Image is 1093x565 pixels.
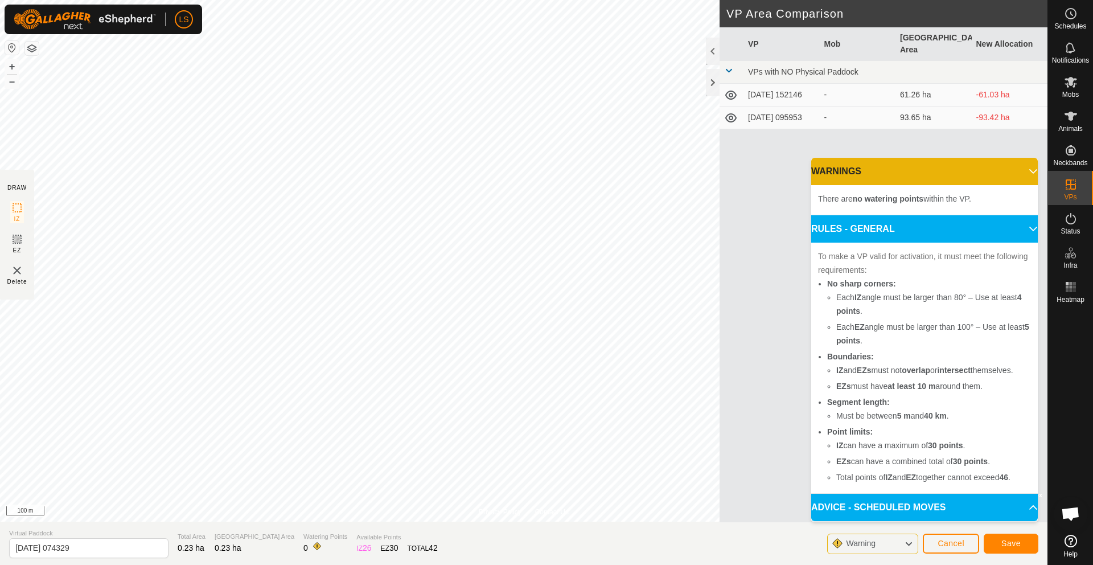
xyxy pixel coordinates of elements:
span: 42 [429,543,438,552]
b: No sharp corners: [827,279,896,288]
b: 40 km [924,411,947,420]
span: LS [179,14,188,26]
div: TOTAL [408,542,438,554]
span: EZ [13,246,22,255]
td: 93.65 ha [895,107,972,129]
p-accordion-header: ADVICE - SCHEDULED MOVES [811,494,1038,521]
span: Cancel [938,539,964,548]
b: 46 [999,473,1008,482]
b: at least 10 m [887,382,935,391]
button: + [5,60,19,73]
td: -61.03 ha [972,84,1048,107]
b: 5 points [836,322,1029,345]
a: Privacy Policy [479,507,521,517]
button: – [5,75,19,88]
b: IZ [854,293,861,302]
span: 0 [303,543,308,552]
td: -93.42 ha [972,107,1048,129]
p-accordion-content: WARNINGS [811,185,1038,215]
span: Warning [846,539,876,548]
span: Help [1063,551,1078,558]
td: [DATE] 095953 [743,107,820,129]
div: IZ [356,542,371,554]
button: Map Layers [25,42,39,55]
span: Save [1001,539,1021,548]
span: To make a VP valid for activation, it must meet the following requirements: [818,252,1028,275]
li: Each angle must be larger than 100° – Use at least . [836,320,1031,347]
div: DRAW [7,183,27,192]
li: can have a combined total of . [836,455,1031,468]
td: 61.26 ha [895,84,972,107]
span: Animals [1058,125,1083,132]
span: Schedules [1054,23,1086,30]
b: EZ [906,473,916,482]
b: Boundaries: [827,352,874,361]
span: 26 [363,543,372,552]
span: Neckbands [1053,159,1087,166]
b: 4 points [836,293,1022,316]
b: 30 points [928,441,963,450]
b: IZ [836,441,843,450]
li: must have around them. [836,379,1031,393]
span: There are within the VP. [818,194,971,203]
b: EZs [836,457,851,466]
li: can have a maximum of . [836,439,1031,452]
b: 5 m [897,411,911,420]
span: Available Points [356,533,437,542]
div: EZ [381,542,398,554]
span: Total Area [178,532,206,542]
span: 0.23 ha [178,543,204,552]
div: Open chat [1054,497,1088,531]
span: Mobs [1062,91,1079,98]
button: Cancel [923,534,979,554]
b: intersect [937,366,970,375]
span: [GEOGRAPHIC_DATA] Area [215,532,294,542]
li: Must be between and . [836,409,1031,423]
td: [DATE] 152146 [743,84,820,107]
span: Heatmap [1057,296,1084,303]
span: VPs [1064,194,1076,200]
b: Segment length: [827,398,890,407]
div: - [824,89,891,101]
li: Each angle must be larger than 80° – Use at least . [836,290,1031,318]
span: 0.23 ha [215,543,241,552]
b: IZ [885,473,892,482]
b: EZs [836,382,851,391]
b: overlap [902,366,930,375]
span: Delete [7,277,27,286]
img: Gallagher Logo [14,9,156,30]
b: no watering points [853,194,923,203]
button: Reset Map [5,41,19,55]
div: - [824,112,891,124]
span: Notifications [1052,57,1089,64]
p-accordion-header: RULES - GENERAL [811,215,1038,243]
th: New Allocation [972,27,1048,61]
span: IZ [14,215,20,223]
span: RULES - GENERAL [811,222,895,236]
span: Watering Points [303,532,347,542]
th: [GEOGRAPHIC_DATA] Area [895,27,972,61]
span: Virtual Paddock [9,529,169,538]
span: WARNINGS [811,165,861,178]
span: VPs with NO Physical Paddock [748,67,858,76]
th: Mob [820,27,896,61]
li: Total points of and together cannot exceed . [836,470,1031,484]
span: 30 [389,543,398,552]
a: Contact Us [535,507,569,517]
b: EZ [854,322,865,331]
button: Save [984,534,1038,554]
p-accordion-header: WARNINGS [811,158,1038,185]
b: IZ [836,366,843,375]
span: ADVICE - SCHEDULED MOVES [811,501,946,514]
b: 30 points [953,457,988,466]
a: Help [1048,530,1093,562]
li: and must not or themselves. [836,363,1031,377]
th: VP [743,27,820,61]
b: Point limits: [827,427,873,436]
span: Infra [1063,262,1077,269]
h2: VP Area Comparison [726,7,1047,21]
img: VP [10,264,24,277]
p-accordion-content: RULES - GENERAL [811,243,1038,493]
b: EZs [857,366,872,375]
span: Status [1061,228,1080,235]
